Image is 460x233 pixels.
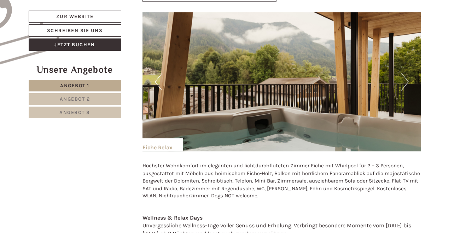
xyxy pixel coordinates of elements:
a: Schreiben Sie uns [29,24,121,37]
p: Höchster Wohnkomfort im eleganten und lichtdurchfluteten Zimmer Eiche mit Whirlpool für 2 – 3 Per... [142,162,421,200]
button: Senden [233,186,278,198]
a: Zur Website [29,11,121,23]
span: Angebot 3 [59,109,90,115]
div: Dienstag [122,5,156,17]
div: Wellness & Relax Days [142,214,421,222]
img: image [142,12,421,151]
span: Angebot 2 [60,96,90,102]
a: Jetzt buchen [29,38,121,51]
div: Hotel B&B Feldmessner [11,20,115,26]
small: 08:26 [11,34,115,39]
div: Guten Tag, wie können wir Ihnen helfen? [5,19,118,41]
span: Angebot 1 [60,83,89,89]
button: Next [401,73,409,91]
button: Previous [155,73,162,91]
div: Eiche Relax [142,138,183,152]
div: Unsere Angebote [29,63,121,76]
